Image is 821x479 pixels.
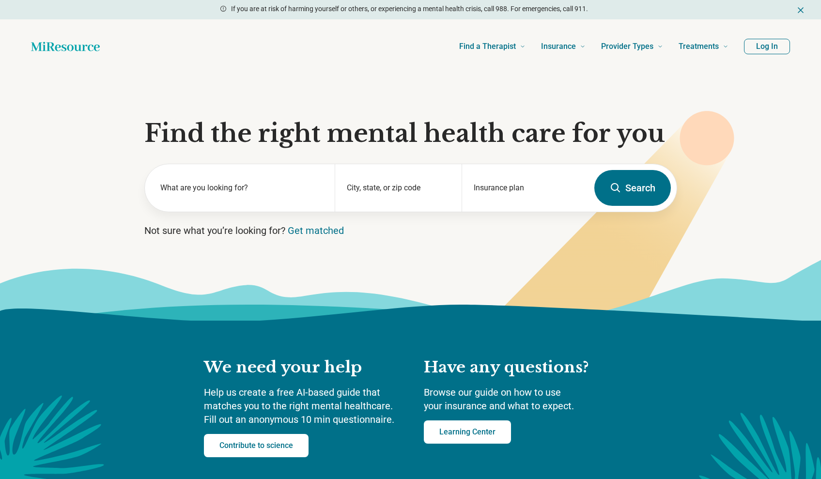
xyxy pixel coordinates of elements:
p: Not sure what you’re looking for? [144,224,677,237]
p: If you are at risk of harming yourself or others, or experiencing a mental health crisis, call 98... [231,4,588,14]
span: Provider Types [601,40,653,53]
span: Treatments [679,40,719,53]
a: Insurance [541,27,586,66]
a: Learning Center [424,420,511,444]
label: What are you looking for? [160,182,324,194]
button: Search [594,170,671,206]
a: Get matched [288,225,344,236]
span: Find a Therapist [459,40,516,53]
p: Browse our guide on how to use your insurance and what to expect. [424,386,618,413]
h1: Find the right mental health care for you [144,119,677,148]
a: Find a Therapist [459,27,526,66]
p: Help us create a free AI-based guide that matches you to the right mental healthcare. Fill out an... [204,386,404,426]
a: Home page [31,37,100,56]
button: Dismiss [796,4,806,15]
button: Log In [744,39,790,54]
h2: We need your help [204,357,404,378]
a: Provider Types [601,27,663,66]
h2: Have any questions? [424,357,618,378]
a: Contribute to science [204,434,309,457]
a: Treatments [679,27,728,66]
span: Insurance [541,40,576,53]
